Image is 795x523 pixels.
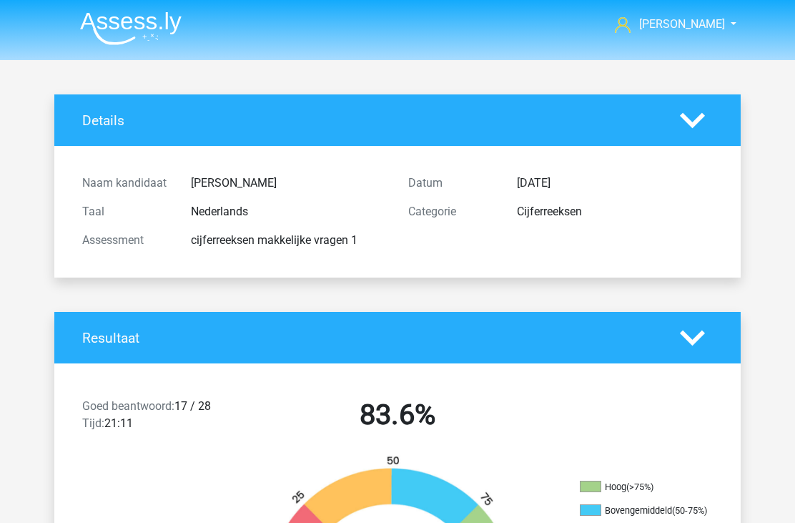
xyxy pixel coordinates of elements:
a: [PERSON_NAME] [609,16,726,33]
div: Assessment [71,232,180,249]
div: Naam kandidaat [71,175,180,192]
div: Categorie [397,203,506,220]
h2: 83.6% [245,398,550,432]
div: (50-75%) [672,505,707,516]
div: [PERSON_NAME] [180,175,397,192]
h4: Details [82,112,658,129]
div: 17 / 28 21:11 [71,398,234,438]
span: Tijd: [82,416,104,430]
div: Nederlands [180,203,397,220]
div: Datum [397,175,506,192]
h4: Resultaat [82,330,658,346]
div: (>75%) [626,482,653,492]
span: Goed beantwoord: [82,399,174,413]
img: Assessly [80,11,182,45]
div: Taal [71,203,180,220]
span: [PERSON_NAME] [639,17,725,31]
div: Cijferreeksen [506,203,724,220]
li: Hoog [580,481,723,494]
div: cijferreeksen makkelijke vragen 1 [180,232,397,249]
div: [DATE] [506,175,724,192]
li: Bovengemiddeld [580,504,723,517]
